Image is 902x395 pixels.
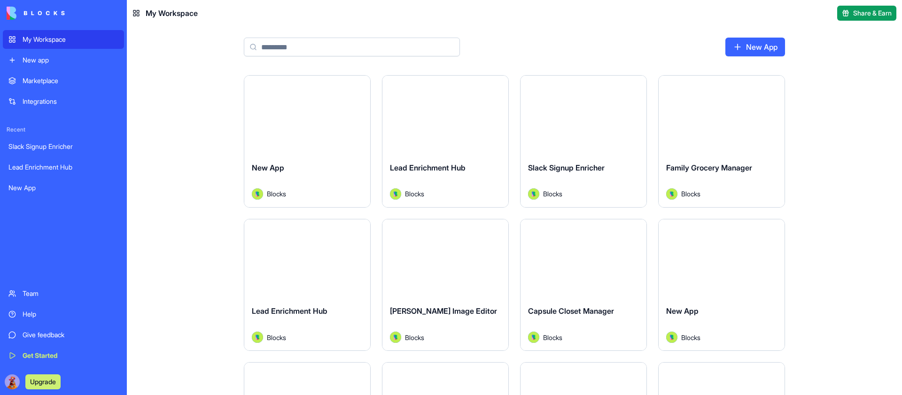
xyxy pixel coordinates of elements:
[252,188,263,200] img: Avatar
[405,333,424,342] span: Blocks
[3,305,124,324] a: Help
[837,6,896,21] button: Share & Earn
[666,332,677,343] img: Avatar
[658,75,785,208] a: Family Grocery ManagerAvatarBlocks
[390,163,466,172] span: Lead Enrichment Hub
[23,76,118,85] div: Marketplace
[666,306,699,316] span: New App
[8,183,118,193] div: New App
[252,163,284,172] span: New App
[5,374,20,389] img: Kuku_Large_sla5px.png
[252,332,263,343] img: Avatar
[23,35,118,44] div: My Workspace
[528,332,539,343] img: Avatar
[528,188,539,200] img: Avatar
[3,325,124,344] a: Give feedback
[528,163,605,172] span: Slack Signup Enricher
[390,188,401,200] img: Avatar
[267,189,286,199] span: Blocks
[3,284,124,303] a: Team
[853,8,892,18] span: Share & Earn
[681,333,700,342] span: Blocks
[7,7,65,20] img: logo
[390,306,497,316] span: [PERSON_NAME] Image Editor
[405,189,424,199] span: Blocks
[3,137,124,156] a: Slack Signup Enricher
[252,306,327,316] span: Lead Enrichment Hub
[3,126,124,133] span: Recent
[146,8,198,19] span: My Workspace
[267,333,286,342] span: Blocks
[666,188,677,200] img: Avatar
[23,55,118,65] div: New app
[390,332,401,343] img: Avatar
[543,333,562,342] span: Blocks
[382,75,509,208] a: Lead Enrichment HubAvatarBlocks
[8,163,118,172] div: Lead Enrichment Hub
[725,38,785,56] a: New App
[3,346,124,365] a: Get Started
[8,142,118,151] div: Slack Signup Enricher
[520,219,647,351] a: Capsule Closet ManagerAvatarBlocks
[658,219,785,351] a: New AppAvatarBlocks
[3,178,124,197] a: New App
[23,97,118,106] div: Integrations
[528,306,614,316] span: Capsule Closet Manager
[3,71,124,90] a: Marketplace
[25,374,61,389] button: Upgrade
[25,377,61,386] a: Upgrade
[23,289,118,298] div: Team
[3,30,124,49] a: My Workspace
[23,351,118,360] div: Get Started
[520,75,647,208] a: Slack Signup EnricherAvatarBlocks
[3,158,124,177] a: Lead Enrichment Hub
[3,51,124,70] a: New app
[23,330,118,340] div: Give feedback
[23,310,118,319] div: Help
[681,189,700,199] span: Blocks
[244,219,371,351] a: Lead Enrichment HubAvatarBlocks
[382,219,509,351] a: [PERSON_NAME] Image EditorAvatarBlocks
[666,163,752,172] span: Family Grocery Manager
[3,92,124,111] a: Integrations
[543,189,562,199] span: Blocks
[244,75,371,208] a: New AppAvatarBlocks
